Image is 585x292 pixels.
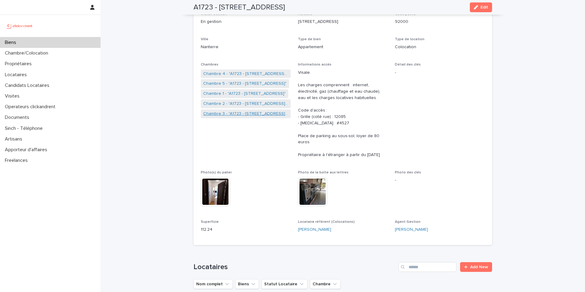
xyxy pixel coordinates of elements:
[2,61,37,67] p: Propriétaires
[298,44,388,50] p: Appartement
[395,19,485,25] p: 92000
[2,72,32,78] p: Locataires
[298,171,349,174] span: Photo de la boîte aux lettres
[201,226,291,233] p: 112.24
[201,220,219,224] span: Superficie
[2,158,33,163] p: Freelances
[395,63,421,66] span: Détail des clés
[298,19,388,25] p: [STREET_ADDRESS]
[395,69,485,76] p: -
[460,262,492,272] a: Add New
[203,80,287,87] a: Chambre 5 - "A1723 - [STREET_ADDRESS]"
[201,63,218,66] span: Chambres
[399,262,456,272] input: Search
[395,220,420,224] span: Agent Gestion
[298,69,388,158] p: Visale. Les charges comprennent : internet, électricité, gaz (chauffage et eau chaude), eau et le...
[201,44,291,50] p: Nanterre
[395,177,485,183] p: -
[203,71,288,77] a: Chambre 4 - "A1723 - [STREET_ADDRESS][PERSON_NAME]"
[235,279,259,289] button: Biens
[2,147,52,153] p: Apporteur d'affaires
[2,40,21,45] p: Biens
[298,37,321,41] span: Type de bien
[470,2,492,12] button: Edit
[2,50,53,56] p: Chambre/Colocation
[2,104,60,110] p: Operateurs clickandrent
[203,91,286,97] a: Chambre 1 - "A1723 - [STREET_ADDRESS]"
[298,226,331,233] a: [PERSON_NAME]
[298,220,355,224] span: Locataire référent (Colocations)
[2,136,27,142] p: Artisans
[2,126,48,131] p: Sinch - Téléphone
[395,226,428,233] a: [PERSON_NAME]
[395,37,424,41] span: Type de location
[2,93,24,99] p: Visites
[395,171,421,174] span: Photo des clés
[5,20,34,32] img: UCB0brd3T0yccxBKYDjQ
[201,37,208,41] span: Ville
[2,115,34,120] p: Documents
[298,12,312,16] span: Adresse
[201,171,232,174] span: Photo(s) du palier
[193,263,396,272] h1: Locataires
[470,265,488,269] span: Add New
[395,12,416,16] span: Code postal
[310,279,341,289] button: Chambre
[203,101,288,107] a: Chambre 2 - "A1723 - [STREET_ADDRESS][PERSON_NAME]"
[203,111,288,117] a: Chambre 3 - "A1723 - [STREET_ADDRESS][PERSON_NAME]"
[201,19,291,25] p: En gestion
[201,12,227,16] span: Statut Gestion
[480,5,488,9] span: Edit
[298,63,331,66] span: Informations accès
[193,279,233,289] button: Nom complet
[261,279,307,289] button: Statut Locataire
[193,3,285,12] h2: A1723 - [STREET_ADDRESS]
[395,44,485,50] p: Colocation
[2,83,54,88] p: Candidats Locataires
